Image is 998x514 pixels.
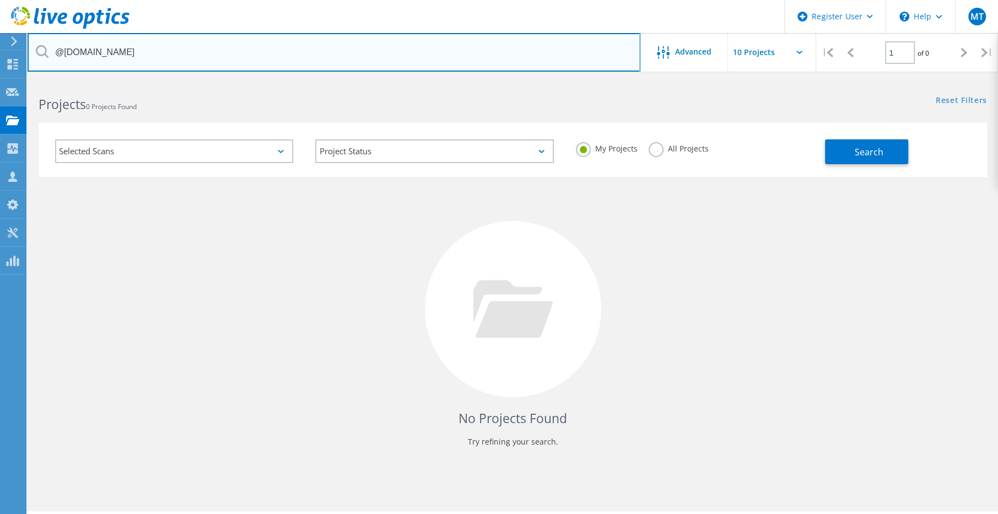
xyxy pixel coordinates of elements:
[855,146,883,158] span: Search
[649,142,709,153] label: All Projects
[50,409,976,428] h4: No Projects Found
[675,48,711,56] span: Advanced
[55,139,293,163] div: Selected Scans
[50,433,976,451] p: Try refining your search.
[975,33,998,72] div: |
[576,142,638,153] label: My Projects
[918,48,929,58] span: of 0
[39,95,86,113] b: Projects
[11,23,130,31] a: Live Optics Dashboard
[936,96,987,106] a: Reset Filters
[825,139,908,164] button: Search
[86,102,137,111] span: 0 Projects Found
[816,33,839,72] div: |
[970,12,983,21] span: MT
[899,12,909,21] svg: \n
[315,139,553,163] div: Project Status
[28,33,640,72] input: Search projects by name, owner, ID, company, etc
